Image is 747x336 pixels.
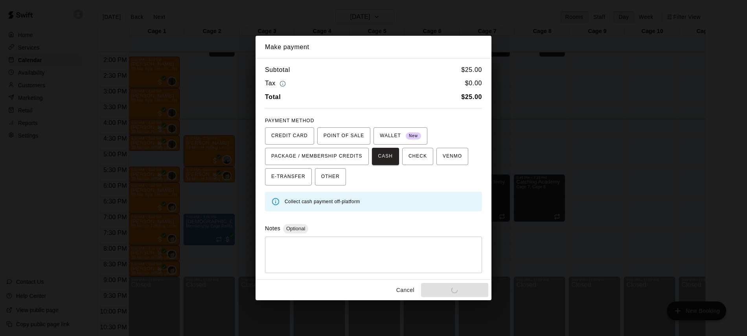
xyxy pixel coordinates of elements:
button: CASH [372,148,399,165]
label: Notes [265,225,280,231]
span: CHECK [408,150,427,163]
button: E-TRANSFER [265,168,312,185]
span: Collect cash payment off-platform [285,199,360,204]
button: POINT OF SALE [317,127,370,145]
h6: $ 0.00 [465,78,482,89]
button: CREDIT CARD [265,127,314,145]
span: PACKAGE / MEMBERSHIP CREDITS [271,150,362,163]
span: POINT OF SALE [324,130,364,142]
button: CHECK [402,148,433,165]
span: OTHER [321,171,340,183]
button: VENMO [436,148,468,165]
button: Cancel [393,283,418,297]
span: CREDIT CARD [271,130,308,142]
h6: Tax [265,78,288,89]
button: WALLET New [373,127,427,145]
h2: Make payment [256,36,491,59]
h6: $ 25.00 [461,65,482,75]
span: CASH [378,150,393,163]
span: New [406,131,421,141]
span: PAYMENT METHOD [265,118,314,123]
h6: Subtotal [265,65,290,75]
b: $ 25.00 [461,94,482,100]
button: PACKAGE / MEMBERSHIP CREDITS [265,148,369,165]
span: Optional [283,226,308,231]
button: OTHER [315,168,346,185]
b: Total [265,94,281,100]
span: E-TRANSFER [271,171,305,183]
span: WALLET [380,130,421,142]
span: VENMO [443,150,462,163]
